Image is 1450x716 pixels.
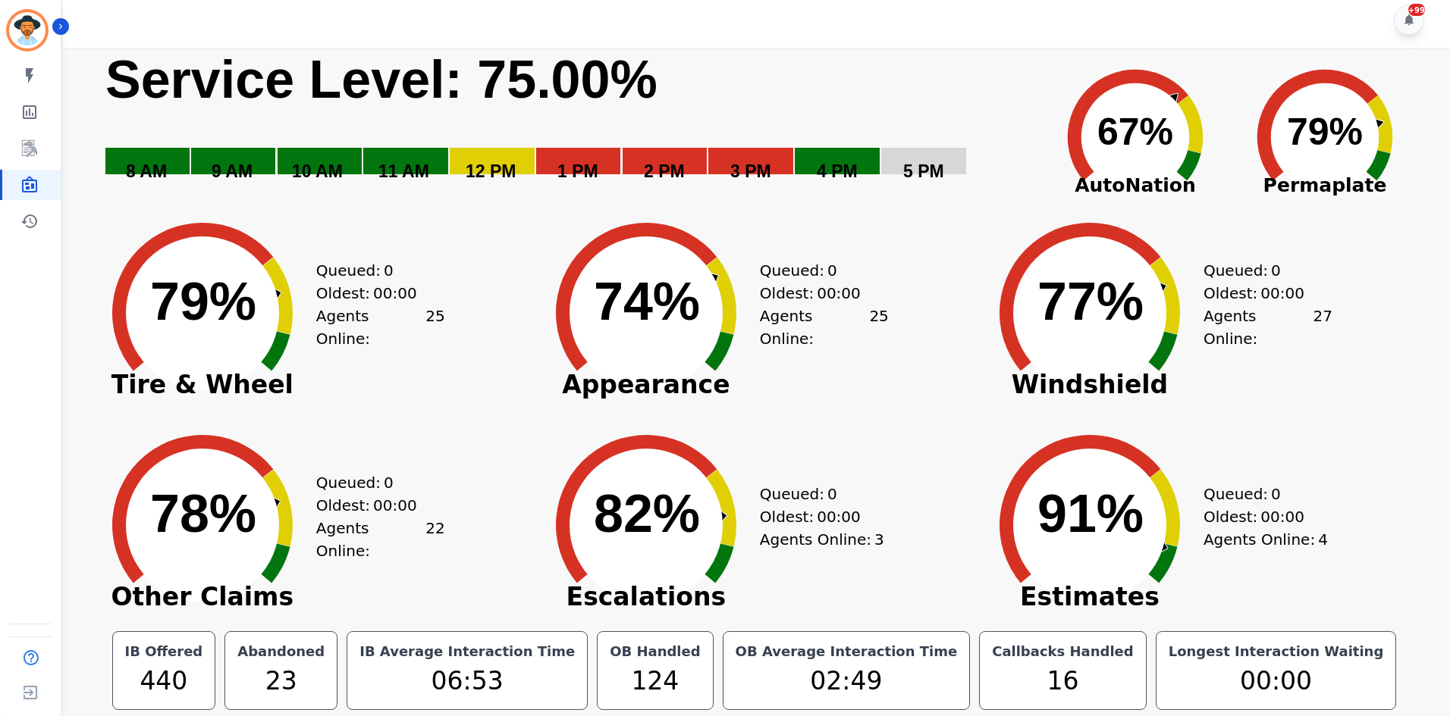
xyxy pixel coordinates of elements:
[1040,171,1230,200] span: AutoNation
[1204,528,1332,551] div: Agents Online:
[1204,259,1317,282] div: Queued:
[1287,111,1363,153] text: 79%
[150,484,256,543] text: 78%
[122,641,206,662] div: IB Offered
[212,161,253,181] text: 9 AM
[594,272,700,331] text: 74%
[105,50,658,109] text: Service Level: 75.00%
[1037,272,1144,331] text: 77%
[817,161,858,181] text: 4 PM
[384,471,394,494] span: 0
[557,161,598,181] text: 1 PM
[976,589,1204,605] span: Estimates
[1260,282,1304,305] span: 00:00
[104,48,1037,203] svg: Service Level: 0%
[1318,528,1328,551] span: 4
[976,377,1204,392] span: Windshield
[760,528,889,551] div: Agents Online:
[1408,4,1425,16] div: +99
[1204,505,1317,528] div: Oldest:
[1260,505,1304,528] span: 00:00
[126,161,167,181] text: 8 AM
[532,589,760,605] span: Escalations
[89,377,316,392] span: Tire & Wheel
[384,259,394,282] span: 0
[234,662,328,700] div: 23
[1204,483,1317,505] div: Queued:
[827,259,837,282] span: 0
[316,517,445,562] div: Agents Online:
[356,662,578,700] div: 06:53
[989,641,1137,662] div: Callbacks Handled
[292,161,343,181] text: 10 AM
[760,483,874,505] div: Queued:
[378,161,429,181] text: 11 AM
[827,483,837,505] span: 0
[607,662,703,700] div: 124
[903,161,944,181] text: 5 PM
[316,305,445,350] div: Agents Online:
[733,641,961,662] div: OB Average Interaction Time
[733,662,961,700] div: 02:49
[425,305,444,350] span: 25
[1313,305,1332,350] span: 27
[607,641,703,662] div: OB Handled
[122,662,206,700] div: 440
[425,517,444,562] span: 22
[817,505,861,528] span: 00:00
[356,641,578,662] div: IB Average Interaction Time
[1037,484,1144,543] text: 91%
[9,12,46,48] img: Bordered avatar
[1204,305,1332,350] div: Agents Online:
[760,305,889,350] div: Agents Online:
[989,662,1137,700] div: 16
[1271,483,1281,505] span: 0
[760,505,874,528] div: Oldest:
[316,259,430,282] div: Queued:
[1166,641,1387,662] div: Longest Interaction Waiting
[594,484,700,543] text: 82%
[760,259,874,282] div: Queued:
[1166,662,1387,700] div: 00:00
[869,305,888,350] span: 25
[316,471,430,494] div: Queued:
[1230,171,1420,200] span: Permaplate
[316,282,430,305] div: Oldest:
[234,641,328,662] div: Abandoned
[874,528,884,551] span: 3
[1271,259,1281,282] span: 0
[532,377,760,392] span: Appearance
[89,589,316,605] span: Other Claims
[817,282,861,305] span: 00:00
[760,282,874,305] div: Oldest:
[373,282,417,305] span: 00:00
[316,494,430,517] div: Oldest:
[644,161,685,181] text: 2 PM
[466,161,516,181] text: 12 PM
[1204,282,1317,305] div: Oldest:
[150,272,256,331] text: 79%
[1097,111,1173,153] text: 67%
[373,494,417,517] span: 00:00
[730,161,771,181] text: 3 PM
